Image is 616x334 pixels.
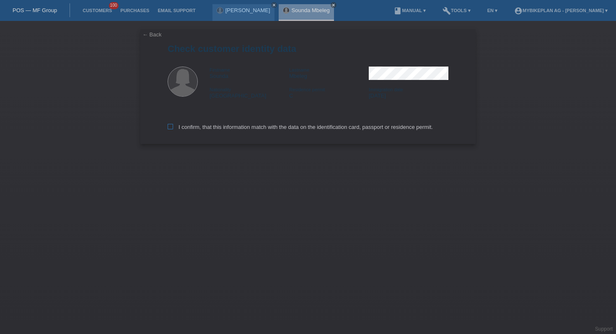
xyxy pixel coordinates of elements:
[289,67,309,72] span: Lastname
[210,67,289,79] div: Sounda
[210,86,289,99] div: [GEOGRAPHIC_DATA]
[271,2,277,8] a: close
[116,8,153,13] a: Purchases
[369,87,403,92] span: Immigration date
[225,7,270,13] a: [PERSON_NAME]
[289,67,369,79] div: Mbeleg
[289,87,325,92] span: Residence permit
[510,8,612,13] a: account_circleMybikeplan AG - [PERSON_NAME] ▾
[168,124,433,130] label: I confirm, that this information match with the data on the identification card, passport or resi...
[393,7,402,15] i: book
[272,3,276,7] i: close
[142,31,162,38] a: ← Back
[514,7,523,15] i: account_circle
[389,8,430,13] a: bookManual ▾
[78,8,116,13] a: Customers
[210,87,231,92] span: Nationality
[443,7,451,15] i: build
[438,8,475,13] a: buildTools ▾
[109,2,119,9] span: 100
[595,326,613,332] a: Support
[331,3,336,7] i: close
[153,8,199,13] a: Email Support
[168,44,448,54] h1: Check customer identity data
[13,7,57,13] a: POS — MF Group
[483,8,502,13] a: EN ▾
[289,86,369,99] div: C
[331,2,336,8] a: close
[210,67,230,72] span: Firstname
[292,7,330,13] a: Sounda Mbeleg
[369,86,448,99] div: [DATE]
